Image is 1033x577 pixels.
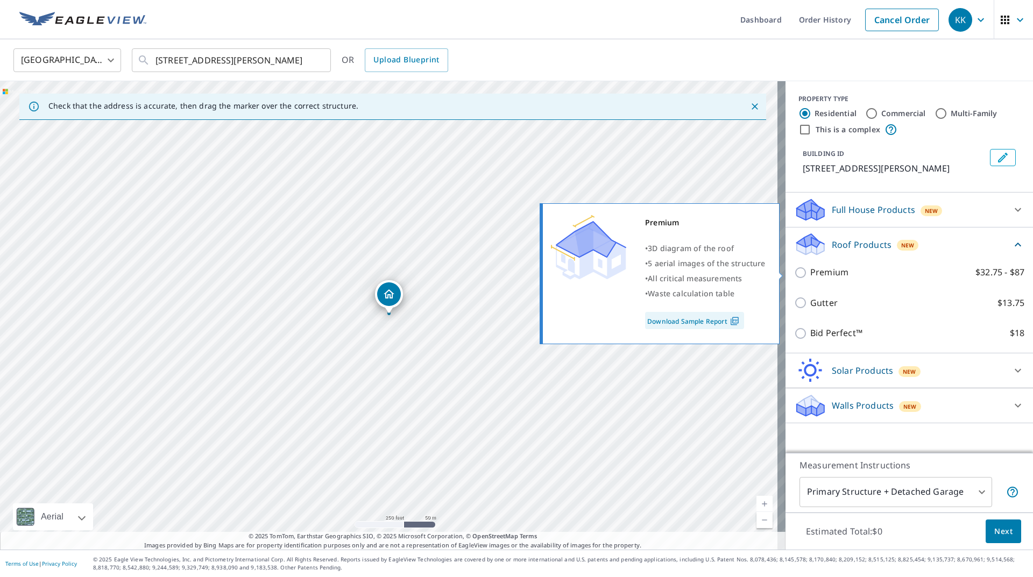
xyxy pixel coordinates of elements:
a: Terms of Use [5,560,39,567]
label: Multi-Family [951,108,997,119]
span: 3D diagram of the roof [648,243,734,253]
a: OpenStreetMap [472,532,518,540]
p: © 2025 Eagle View Technologies, Inc. and Pictometry International Corp. All Rights Reserved. Repo... [93,555,1028,572]
div: KK [949,8,972,32]
div: • [645,286,766,301]
img: Pdf Icon [727,316,742,326]
p: Check that the address is accurate, then drag the marker over the correct structure. [48,101,358,111]
input: Search by address or latitude-longitude [155,45,309,75]
span: New [925,206,938,215]
button: Close [748,99,762,113]
span: New [903,367,916,376]
label: Commercial [881,108,926,119]
span: Waste calculation table [648,288,734,298]
a: Upload Blueprint [365,48,448,72]
button: Edit building 1 [990,149,1016,166]
span: Your report will include the primary structure and a detached garage if one exists. [1006,486,1019,498]
img: Premium [551,215,626,280]
div: PROPERTY TYPE [798,94,1020,104]
p: | [5,560,77,567]
img: EV Logo [19,12,146,28]
label: Residential [815,108,857,119]
p: Roof Products [832,238,892,251]
div: Roof ProductsNew [794,232,1024,257]
span: 5 aerial images of the structure [648,258,765,268]
span: Next [994,525,1013,538]
a: Terms [520,532,537,540]
div: Aerial [13,503,93,530]
div: • [645,256,766,271]
p: BUILDING ID [803,149,844,158]
p: Bid Perfect™ [810,326,862,340]
div: Premium [645,215,766,230]
a: Privacy Policy [42,560,77,567]
div: OR [342,48,448,72]
p: Solar Products [832,364,893,377]
a: Download Sample Report [645,312,744,329]
p: Premium [810,266,848,279]
button: Next [986,519,1021,544]
p: Estimated Total: $0 [797,519,891,543]
p: Walls Products [832,399,894,412]
div: [GEOGRAPHIC_DATA] [13,45,121,75]
a: Current Level 17, Zoom In [756,496,773,512]
div: • [645,271,766,286]
span: New [901,241,915,250]
p: [STREET_ADDRESS][PERSON_NAME] [803,162,986,175]
div: Primary Structure + Detached Garage [799,477,992,507]
span: © 2025 TomTom, Earthstar Geographics SIO, © 2025 Microsoft Corporation, © [249,532,537,541]
span: All critical measurements [648,273,742,283]
p: $18 [1010,326,1024,340]
p: Full House Products [832,203,915,216]
div: Dropped pin, building 1, Residential property, 805 Lawrence Ct Marshall, MN 56258 [375,280,403,314]
p: $32.75 - $87 [975,266,1024,279]
div: Full House ProductsNew [794,197,1024,223]
label: This is a complex [816,124,880,135]
p: Gutter [810,296,838,310]
span: New [903,402,917,411]
div: Aerial [38,503,67,530]
a: Current Level 17, Zoom Out [756,512,773,528]
a: Cancel Order [865,9,939,31]
div: Solar ProductsNew [794,358,1024,383]
p: $13.75 [997,296,1024,310]
div: Walls ProductsNew [794,393,1024,418]
p: Measurement Instructions [799,459,1019,472]
div: • [645,241,766,256]
span: Upload Blueprint [373,53,439,67]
